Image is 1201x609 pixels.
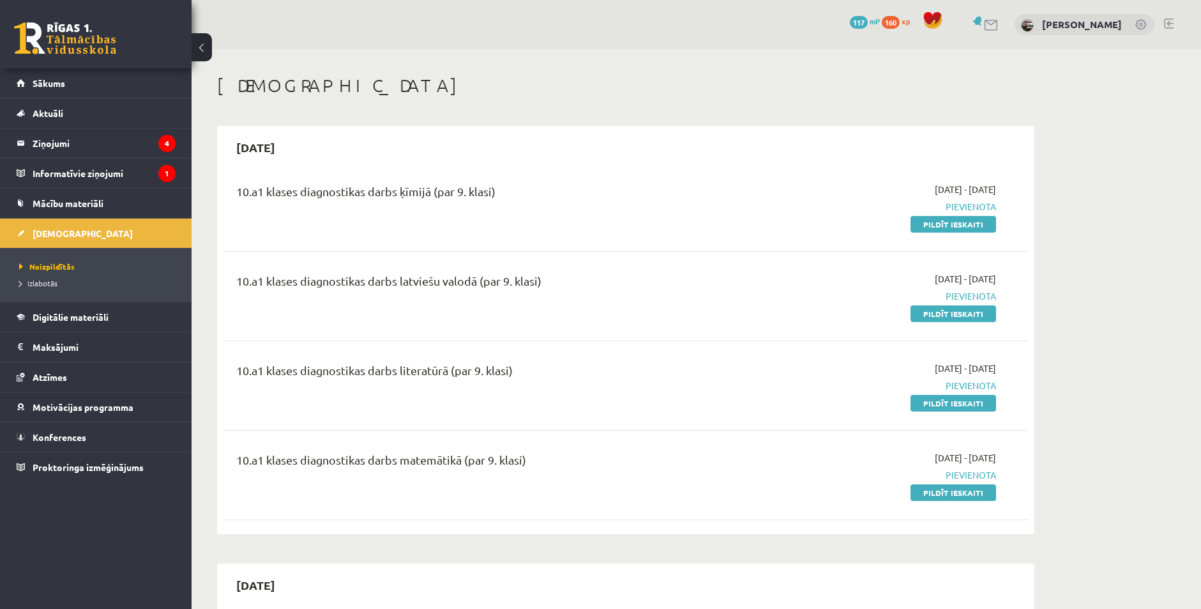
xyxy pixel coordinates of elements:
legend: Maksājumi [33,332,176,362]
h2: [DATE] [223,570,288,600]
a: Ziņojumi4 [17,128,176,158]
a: Maksājumi [17,332,176,362]
h1: [DEMOGRAPHIC_DATA] [217,75,1034,96]
span: [DATE] - [DATE] [935,183,996,196]
span: Mācību materiāli [33,197,103,209]
a: Sākums [17,68,176,98]
span: Pievienota [755,468,996,482]
a: Pildīt ieskaiti [910,216,996,233]
div: 10.a1 klases diagnostikas darbs ķīmijā (par 9. klasi) [236,183,736,206]
a: Neizpildītās [19,261,179,272]
span: [DEMOGRAPHIC_DATA] [33,227,133,239]
div: 10.a1 klases diagnostikas darbs literatūrā (par 9. klasi) [236,362,736,385]
a: [DEMOGRAPHIC_DATA] [17,219,176,248]
img: Patriks Otomers-Bērziņš [1021,19,1034,32]
a: [PERSON_NAME] [1042,18,1122,31]
span: xp [902,16,910,26]
span: Atzīmes [33,371,67,383]
span: Proktoringa izmēģinājums [33,461,144,473]
div: 10.a1 klases diagnostikas darbs latviešu valodā (par 9. klasi) [236,272,736,296]
span: Digitālie materiāli [33,311,109,323]
a: 160 xp [882,16,916,26]
a: Digitālie materiāli [17,302,176,332]
span: Pievienota [755,200,996,213]
a: Konferences [17,422,176,452]
a: Aktuāli [17,98,176,128]
span: 160 [882,16,900,29]
span: [DATE] - [DATE] [935,362,996,375]
a: Informatīvie ziņojumi1 [17,158,176,188]
span: Pievienota [755,379,996,392]
legend: Informatīvie ziņojumi [33,158,176,188]
a: Atzīmes [17,362,176,392]
a: Proktoringa izmēģinājums [17,452,176,482]
a: Pildīt ieskaiti [910,305,996,322]
span: 117 [850,16,868,29]
a: Pildīt ieskaiti [910,484,996,501]
a: Motivācijas programma [17,392,176,422]
span: Sākums [33,77,65,89]
i: 4 [158,135,176,152]
span: [DATE] - [DATE] [935,272,996,286]
span: Konferences [33,431,86,443]
a: Mācību materiāli [17,189,176,218]
a: 117 mP [850,16,880,26]
a: Rīgas 1. Tālmācības vidusskola [14,22,116,54]
div: 10.a1 klases diagnostikas darbs matemātikā (par 9. klasi) [236,451,736,475]
h2: [DATE] [223,132,288,162]
span: Aktuāli [33,107,63,119]
span: Izlabotās [19,278,57,288]
span: [DATE] - [DATE] [935,451,996,465]
span: mP [870,16,880,26]
span: Motivācijas programma [33,401,133,413]
span: Pievienota [755,289,996,303]
span: Neizpildītās [19,261,75,272]
legend: Ziņojumi [33,128,176,158]
i: 1 [158,165,176,182]
a: Izlabotās [19,277,179,289]
a: Pildīt ieskaiti [910,395,996,412]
